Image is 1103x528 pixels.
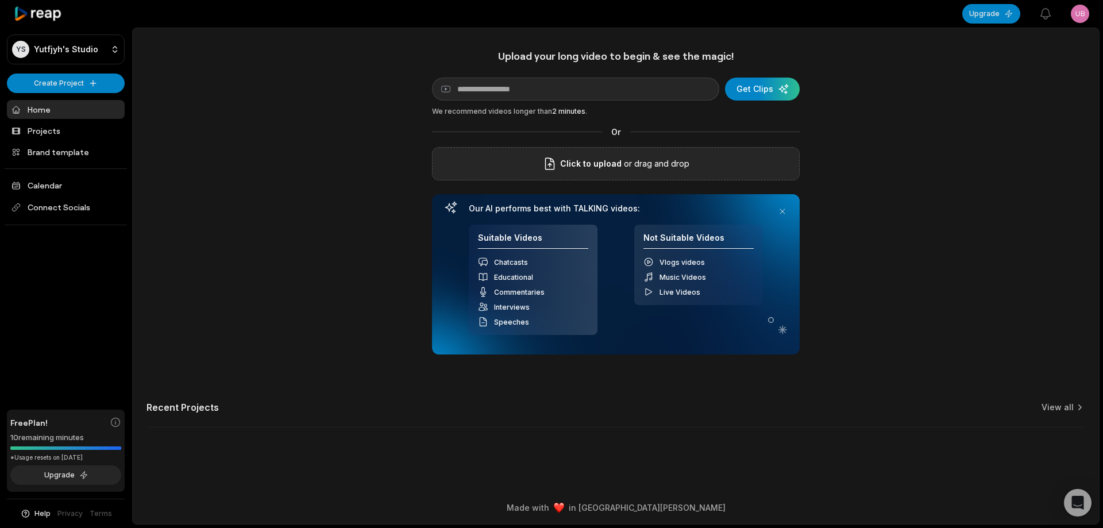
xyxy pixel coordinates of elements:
[34,508,51,519] span: Help
[494,303,530,311] span: Interviews
[10,432,121,444] div: 10 remaining minutes
[7,142,125,161] a: Brand template
[7,121,125,140] a: Projects
[10,417,48,429] span: Free Plan!
[643,233,754,249] h4: Not Suitable Videos
[494,273,533,282] span: Educational
[622,157,689,171] p: or drag and drop
[478,233,588,249] h4: Suitable Videos
[7,197,125,218] span: Connect Socials
[20,508,51,519] button: Help
[494,288,545,296] span: Commentaries
[432,106,800,117] div: We recommend videos longer than .
[660,288,700,296] span: Live Videos
[7,100,125,119] a: Home
[146,402,219,413] h2: Recent Projects
[12,41,29,58] div: YS
[10,465,121,485] button: Upgrade
[1064,489,1092,517] div: Open Intercom Messenger
[494,258,528,267] span: Chatcasts
[660,258,705,267] span: Vlogs videos
[57,508,83,519] a: Privacy
[469,203,763,214] h3: Our AI performs best with TALKING videos:
[660,273,706,282] span: Music Videos
[10,453,121,462] div: *Usage resets on [DATE]
[1042,402,1074,413] a: View all
[962,4,1020,24] button: Upgrade
[432,49,800,63] h1: Upload your long video to begin & see the magic!
[143,502,1089,514] div: Made with in [GEOGRAPHIC_DATA][PERSON_NAME]
[560,157,622,171] span: Click to upload
[7,176,125,195] a: Calendar
[554,503,564,513] img: heart emoji
[725,78,800,101] button: Get Clips
[552,107,585,115] span: 2 minutes
[7,74,125,93] button: Create Project
[34,44,98,55] p: Yutfjyh's Studio
[602,126,630,138] span: Or
[90,508,112,519] a: Terms
[494,318,529,326] span: Speeches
